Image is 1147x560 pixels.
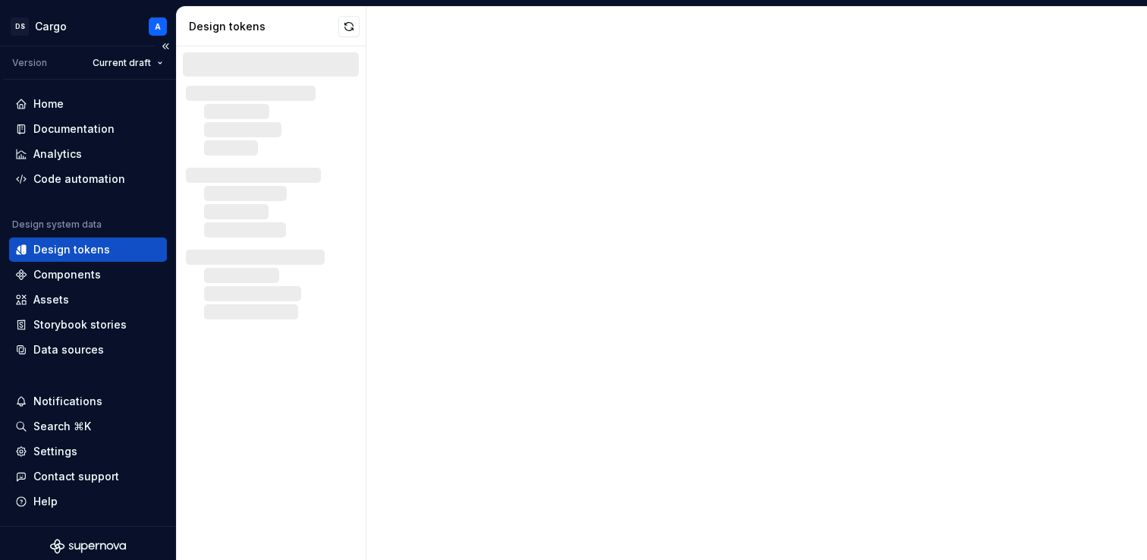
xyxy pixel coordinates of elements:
a: Settings [9,439,167,464]
div: Settings [33,444,77,459]
div: Version [12,57,47,69]
div: Storybook stories [33,317,127,332]
button: Contact support [9,464,167,489]
button: Search ⌘K [9,414,167,439]
div: Cargo [35,19,67,34]
div: Analytics [33,146,82,162]
a: Storybook stories [9,313,167,337]
div: Search ⌘K [33,419,91,434]
a: Home [9,92,167,116]
a: Code automation [9,167,167,191]
div: A [155,20,161,33]
button: Collapse sidebar [155,36,176,57]
button: Notifications [9,389,167,414]
button: Current draft [86,52,170,74]
a: Documentation [9,117,167,141]
div: DS [11,17,29,36]
div: Notifications [33,394,102,409]
div: Components [33,267,101,282]
button: DSCargoA [3,10,173,42]
a: Data sources [9,338,167,362]
a: Assets [9,288,167,312]
div: Contact support [33,469,119,484]
button: Help [9,489,167,514]
div: Home [33,96,64,112]
div: Design system data [12,219,102,231]
div: Assets [33,292,69,307]
span: Current draft [93,57,151,69]
div: Design tokens [33,242,110,257]
svg: Supernova Logo [50,539,126,554]
a: Components [9,263,167,287]
div: Code automation [33,171,125,187]
a: Analytics [9,142,167,166]
div: Help [33,494,58,509]
div: Design tokens [189,19,338,34]
div: Documentation [33,121,115,137]
div: Data sources [33,342,104,357]
a: Design tokens [9,238,167,262]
